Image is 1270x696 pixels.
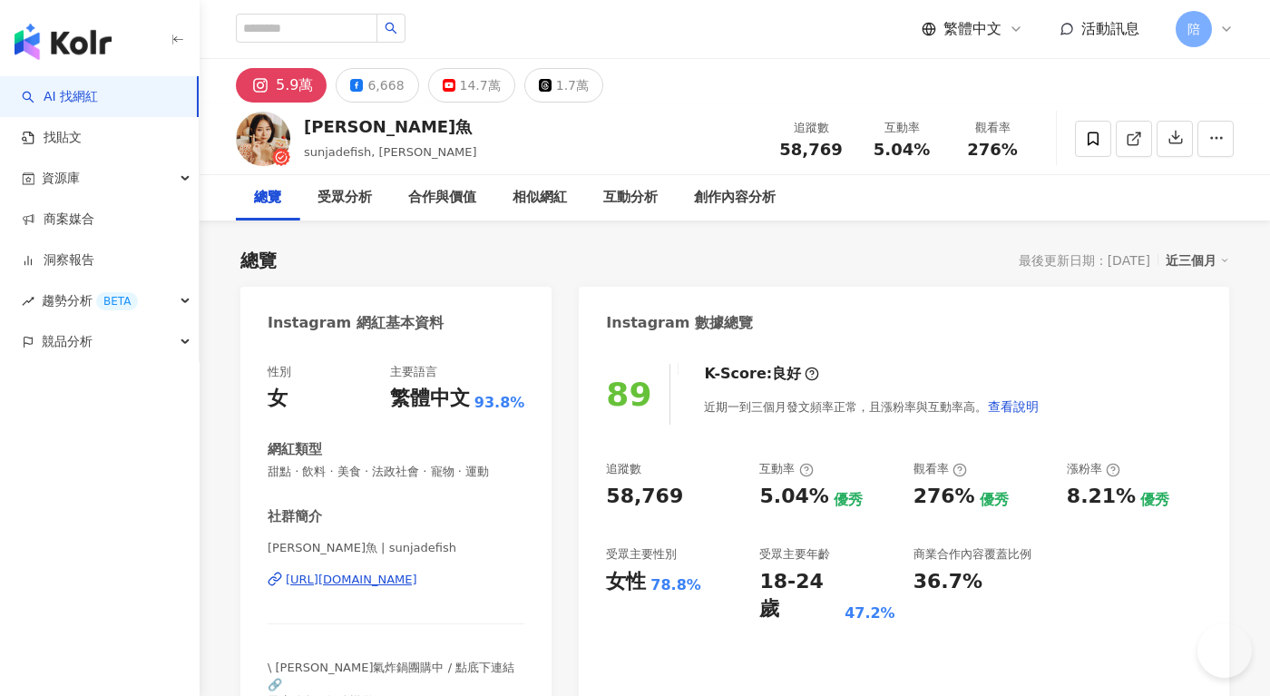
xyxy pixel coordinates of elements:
div: 相似網紅 [513,187,567,209]
div: 8.21% [1067,483,1136,511]
div: 58,769 [606,483,683,511]
div: 近期一到三個月發文頻率正常，且漲粉率與互動率高。 [704,388,1040,425]
button: 查看說明 [987,388,1040,425]
span: 查看說明 [988,399,1039,414]
div: 總覽 [254,187,281,209]
div: 優秀 [980,490,1009,510]
div: 1.7萬 [556,73,589,98]
a: 商案媒合 [22,211,94,229]
span: 陪 [1187,19,1200,39]
span: search [385,22,397,34]
div: 追蹤數 [777,119,845,137]
div: 5.9萬 [276,73,313,98]
div: 良好 [772,364,801,384]
iframe: Help Scout Beacon - Open [1197,623,1252,678]
div: 受眾主要年齡 [759,546,830,563]
div: 近三個月 [1166,249,1229,272]
span: 競品分析 [42,321,93,362]
div: 互動率 [759,461,813,477]
a: 找貼文 [22,129,82,147]
div: Instagram 網紅基本資料 [268,313,444,333]
div: 89 [606,376,651,413]
div: 商業合作內容覆蓋比例 [913,546,1031,563]
div: 觀看率 [958,119,1027,137]
div: 觀看率 [913,461,967,477]
button: 6,668 [336,68,418,103]
span: 活動訊息 [1081,20,1139,37]
div: 漲粉率 [1067,461,1120,477]
div: 創作內容分析 [694,187,776,209]
div: 女 [268,385,288,413]
div: 最後更新日期：[DATE] [1019,253,1150,268]
img: KOL Avatar [236,112,290,166]
div: Instagram 數據總覽 [606,313,753,333]
div: [URL][DOMAIN_NAME] [286,572,417,588]
div: BETA [96,292,138,310]
span: 58,769 [779,140,842,159]
img: logo [15,24,112,60]
div: 追蹤數 [606,461,641,477]
div: 合作與價值 [408,187,476,209]
div: 女性 [606,568,646,596]
button: 14.7萬 [428,68,515,103]
div: 47.2% [845,603,895,623]
span: 276% [967,141,1018,159]
button: 1.7萬 [524,68,603,103]
div: 優秀 [1140,490,1169,510]
div: 總覽 [240,248,277,273]
div: 主要語言 [390,364,437,380]
a: searchAI 找網紅 [22,88,98,106]
div: K-Score : [704,364,819,384]
div: 276% [913,483,975,511]
div: 5.04% [759,483,828,511]
div: 受眾分析 [317,187,372,209]
span: 甜點 · 飲料 · 美食 · 法政社會 · 寵物 · 運動 [268,464,524,480]
a: [URL][DOMAIN_NAME] [268,572,524,588]
div: 優秀 [834,490,863,510]
div: [PERSON_NAME]魚 [304,115,477,138]
span: rise [22,295,34,308]
div: 36.7% [913,568,982,596]
div: 性別 [268,364,291,380]
div: 受眾主要性別 [606,546,677,563]
span: [PERSON_NAME]魚 | sunjadefish [268,540,524,556]
div: 社群簡介 [268,507,322,526]
span: 5.04% [874,141,930,159]
span: 93.8% [474,393,525,413]
div: 18-24 歲 [759,568,840,624]
span: 趨勢分析 [42,280,138,321]
a: 洞察報告 [22,251,94,270]
div: 互動分析 [603,187,658,209]
span: 繁體中文 [943,19,1001,39]
div: 互動率 [867,119,936,137]
div: 繁體中文 [390,385,470,413]
span: 資源庫 [42,158,80,199]
div: 14.7萬 [460,73,501,98]
div: 78.8% [650,575,701,595]
div: 網紅類型 [268,440,322,459]
span: sunjadefish, [PERSON_NAME] [304,145,477,159]
div: 6,668 [367,73,404,98]
button: 5.9萬 [236,68,327,103]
